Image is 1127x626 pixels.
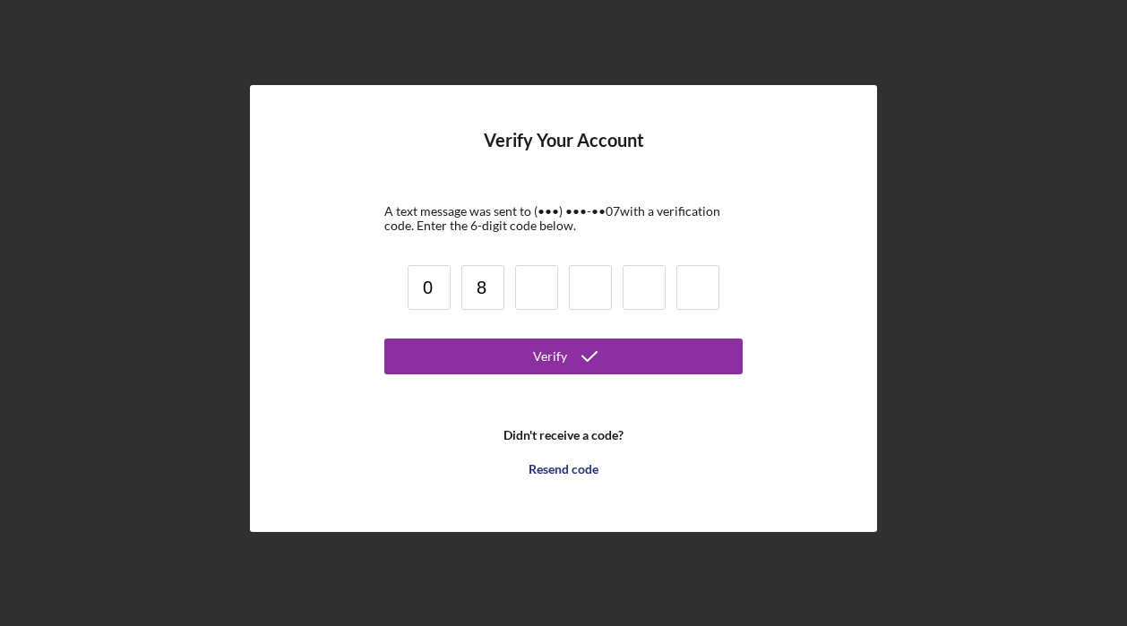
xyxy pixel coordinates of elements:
[503,428,624,442] b: Didn't receive a code?
[384,204,743,233] div: A text message was sent to (•••) •••-•• 07 with a verification code. Enter the 6-digit code below.
[529,451,598,487] div: Resend code
[533,339,567,374] div: Verify
[384,451,743,487] button: Resend code
[484,130,644,177] h4: Verify Your Account
[384,339,743,374] button: Verify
